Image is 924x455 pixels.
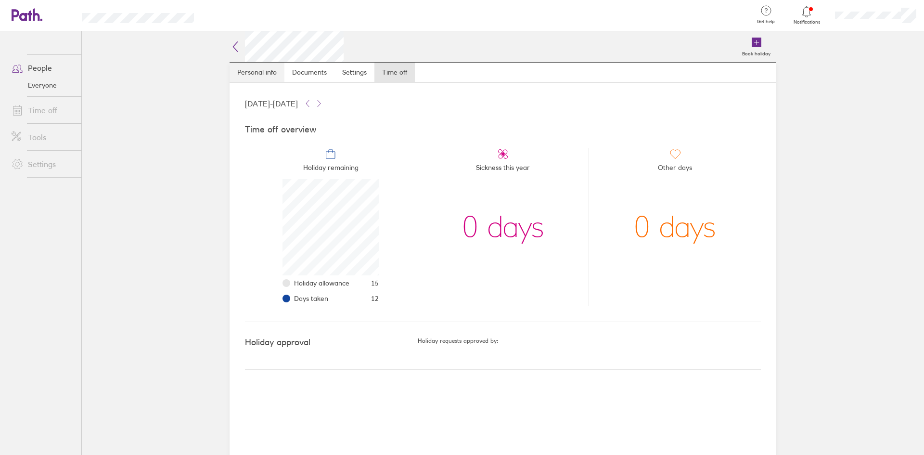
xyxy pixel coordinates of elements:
[230,63,284,82] a: Personal info
[374,63,415,82] a: Time off
[418,338,761,344] h5: Holiday requests approved by:
[294,295,328,302] span: Days taken
[303,160,359,179] span: Holiday remaining
[245,338,418,348] h4: Holiday approval
[4,58,81,78] a: People
[476,160,530,179] span: Sickness this year
[334,63,374,82] a: Settings
[736,48,776,57] label: Book holiday
[791,5,822,25] a: Notifications
[294,279,349,287] span: Holiday allowance
[634,179,716,275] div: 0 days
[658,160,692,179] span: Other days
[736,31,776,62] a: Book holiday
[791,19,822,25] span: Notifications
[245,99,298,108] span: [DATE] - [DATE]
[284,63,334,82] a: Documents
[245,125,761,135] h4: Time off overview
[4,101,81,120] a: Time off
[4,78,81,93] a: Everyone
[4,155,81,174] a: Settings
[371,279,379,287] span: 15
[4,128,81,147] a: Tools
[750,19,782,25] span: Get help
[371,295,379,302] span: 12
[462,179,544,275] div: 0 days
